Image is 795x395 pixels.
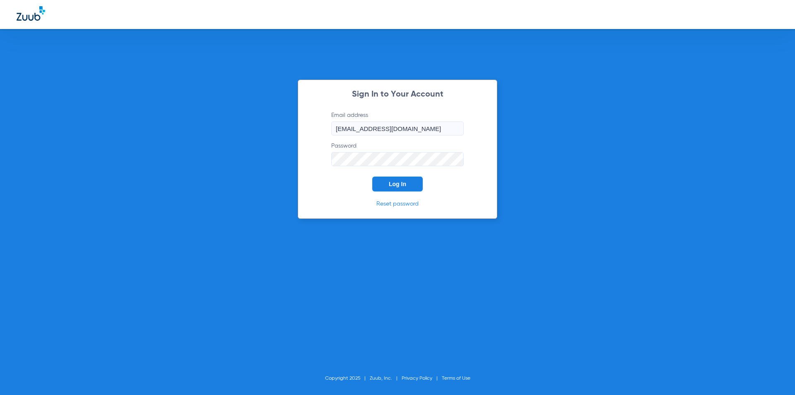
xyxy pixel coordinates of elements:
[325,374,370,383] li: Copyright 2025
[754,355,795,395] iframe: Chat Widget
[442,376,470,381] a: Terms of Use
[370,374,402,383] li: Zuub, Inc.
[319,90,476,99] h2: Sign In to Your Account
[402,376,432,381] a: Privacy Policy
[389,181,406,187] span: Log In
[17,6,45,21] img: Zuub Logo
[331,121,464,136] input: Email address
[376,201,419,207] a: Reset password
[331,111,464,136] label: Email address
[331,142,464,166] label: Password
[372,177,423,191] button: Log In
[331,152,464,166] input: Password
